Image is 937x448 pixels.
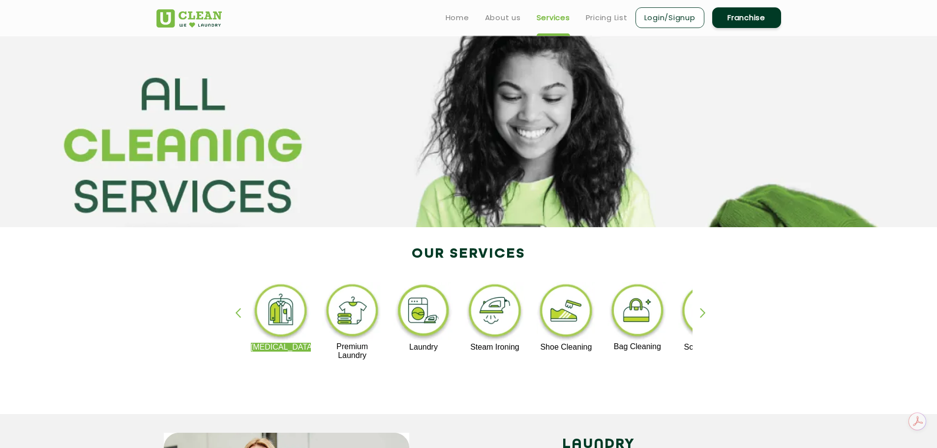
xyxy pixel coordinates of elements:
img: sofa_cleaning_11zon.webp [678,282,739,343]
img: steam_ironing_11zon.webp [465,282,525,343]
p: Shoe Cleaning [536,343,597,352]
a: Franchise [712,7,781,28]
p: Bag Cleaning [607,342,668,351]
p: [MEDICAL_DATA] [251,343,311,352]
a: Pricing List [586,12,628,24]
img: shoe_cleaning_11zon.webp [536,282,597,343]
img: bag_cleaning_11zon.webp [607,282,668,342]
img: laundry_cleaning_11zon.webp [393,282,454,343]
a: Login/Signup [635,7,704,28]
img: UClean Laundry and Dry Cleaning [156,9,222,28]
a: About us [485,12,521,24]
p: Laundry [393,343,454,352]
a: Services [537,12,570,24]
img: dry_cleaning_11zon.webp [251,282,311,343]
a: Home [446,12,469,24]
img: premium_laundry_cleaning_11zon.webp [322,282,383,342]
p: Steam Ironing [465,343,525,352]
p: Premium Laundry [322,342,383,360]
p: Sofa Cleaning [678,343,739,352]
